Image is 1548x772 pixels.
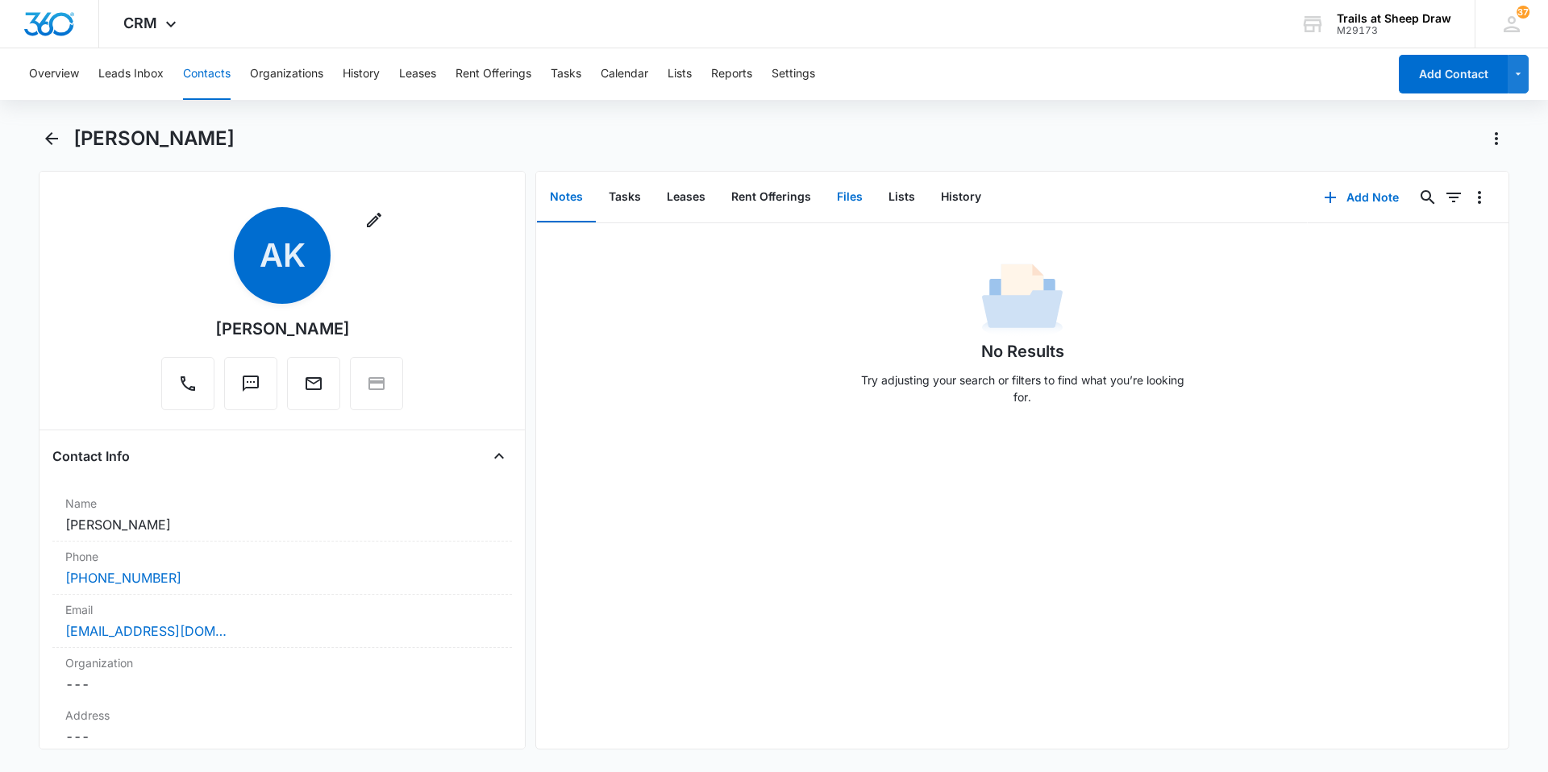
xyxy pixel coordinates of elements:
[654,172,718,222] button: Leases
[123,15,157,31] span: CRM
[601,48,648,100] button: Calendar
[250,48,323,100] button: Organizations
[1337,12,1451,25] div: account name
[287,382,340,396] a: Email
[668,48,692,100] button: Lists
[65,601,499,618] label: Email
[1441,185,1467,210] button: Filters
[65,654,499,671] label: Organization
[537,172,596,222] button: Notes
[1308,178,1415,217] button: Add Note
[981,339,1064,363] h1: No Results
[1517,6,1529,19] span: 37
[183,48,231,100] button: Contacts
[65,621,227,641] a: [EMAIL_ADDRESS][DOMAIN_NAME]
[287,357,340,410] button: Email
[52,446,130,466] h4: Contact Info
[234,207,331,304] span: AK
[65,707,499,724] label: Address
[224,357,277,410] button: Text
[1415,185,1441,210] button: Search...
[718,172,824,222] button: Rent Offerings
[73,127,235,151] h1: [PERSON_NAME]
[52,595,512,648] div: Email[EMAIL_ADDRESS][DOMAIN_NAME]
[215,317,350,341] div: [PERSON_NAME]
[772,48,815,100] button: Settings
[161,357,214,410] button: Call
[29,48,79,100] button: Overview
[853,371,1192,405] p: Try adjusting your search or filters to find what you’re looking for.
[224,382,277,396] a: Text
[343,48,380,100] button: History
[65,515,499,534] dd: [PERSON_NAME]
[711,48,752,100] button: Reports
[52,488,512,542] div: Name[PERSON_NAME]
[1483,126,1509,151] button: Actions
[65,548,499,565] label: Phone
[551,48,581,100] button: Tasks
[1399,55,1508,93] button: Add Contact
[1467,185,1492,210] button: Overflow Menu
[596,172,654,222] button: Tasks
[486,443,512,469] button: Close
[928,172,994,222] button: History
[1337,25,1451,36] div: account id
[161,382,214,396] a: Call
[65,674,499,694] dd: ---
[65,568,181,587] a: [PHONE_NUMBER]
[52,700,512,753] div: Address---
[399,48,436,100] button: Leases
[52,542,512,595] div: Phone[PHONE_NUMBER]
[824,172,876,222] button: Files
[98,48,164,100] button: Leads Inbox
[456,48,531,100] button: Rent Offerings
[39,126,64,151] button: Back
[65,495,499,512] label: Name
[982,259,1063,339] img: No Data
[65,727,499,746] dd: ---
[52,648,512,700] div: Organization---
[876,172,928,222] button: Lists
[1517,6,1529,19] div: notifications count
